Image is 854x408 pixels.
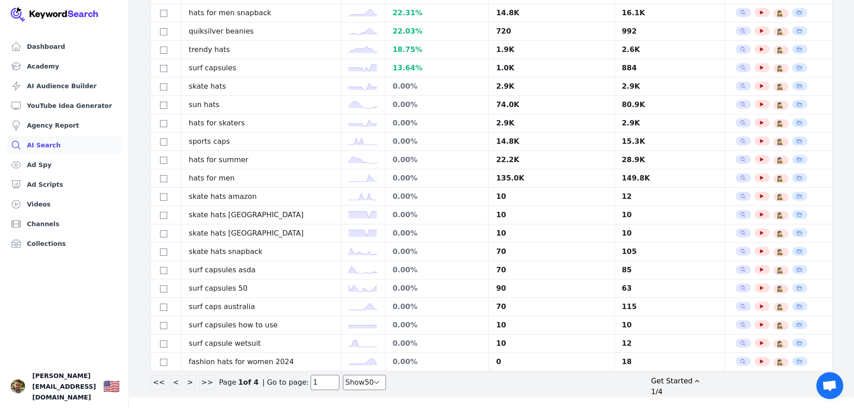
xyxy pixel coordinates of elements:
div: 135.0K [496,173,607,184]
div: 1.9K [496,44,607,55]
div: 18.75 % [393,44,481,55]
strong: 1 of 4 [238,377,259,388]
td: surf capsules how to use [182,316,341,335]
div: 0.00 % [393,338,481,349]
span: 🕵️‍♀️ [777,285,784,292]
span: 🕵️‍♀️ [777,193,784,201]
a: Agency Report [7,116,121,134]
span: [PERSON_NAME][EMAIL_ADDRESS][DOMAIN_NAME] [32,370,96,403]
button: 🕵️‍♀️ [777,65,784,72]
div: 0.00 % [393,136,481,147]
div: 2.9K [622,81,717,92]
div: Page [219,377,236,388]
div: 0.00 % [393,301,481,312]
span: 🕵️‍♀️ [777,212,784,219]
div: 22.03 % [393,26,481,37]
div: 22.2K [496,155,607,165]
td: sun hats [182,96,341,114]
div: 80.9K [622,99,717,110]
span: 🕵️‍♀️ [777,102,784,109]
td: surf capsules asda [182,261,341,279]
div: 16.1K [622,8,717,18]
button: 🕵️‍♀️ [777,10,784,17]
a: Dashboard [7,38,121,56]
span: 🕵️‍♀️ [777,267,784,274]
span: 🕵️‍♀️ [777,359,784,366]
div: 0.00 % [393,228,481,239]
span: 🕵️‍♀️ [777,65,784,72]
button: < [171,375,181,390]
span: 🕵️‍♀️ [777,249,784,256]
a: AI Audience Builder [7,77,121,95]
div: 12 [622,338,717,349]
td: hats for men snapback [182,4,341,22]
button: 🕵️‍♀️ [777,193,784,201]
td: skate hats [GEOGRAPHIC_DATA] [182,206,341,224]
a: Channels [7,215,121,233]
span: 🕵️‍♀️ [777,340,784,348]
div: 0.00 % [393,356,481,367]
div: 🇺🇸 [103,378,120,395]
span: 🕵️‍♀️ [777,175,784,182]
td: skate hats amazon [182,188,341,206]
div: 10 [496,210,607,220]
td: hats for skaters [182,114,341,133]
div: 0.00 % [393,81,481,92]
button: Open user button [11,379,25,394]
div: 18 [622,356,717,367]
td: hats for men [182,169,341,188]
div: 105 [622,246,717,257]
div: Open chat [816,372,843,399]
td: quiksilver beanies [182,22,341,41]
span: 🕵️‍♀️ [777,47,784,54]
div: 10 [496,320,607,331]
div: 0.00 % [393,173,481,184]
div: 14.8K [496,136,607,147]
div: 12 [622,191,717,202]
td: surf capsules [182,59,341,77]
div: 10 [622,228,717,239]
span: 🕵️‍♀️ [777,230,784,237]
div: 0 [496,356,607,367]
div: 992 [622,26,717,37]
div: 70 [496,265,607,275]
div: 0.00 % [393,265,481,275]
a: Collections [7,235,121,253]
span: 🕵️‍♀️ [777,83,784,90]
button: 🕵️‍♀️ [777,47,784,54]
a: Ad Spy [7,156,121,174]
div: 15.3K [622,136,717,147]
div: 2.9K [622,118,717,129]
td: trendy hats [182,41,341,59]
div: 70 [496,301,607,312]
button: 🕵️‍♀️ [777,340,784,348]
div: 115 [622,301,717,312]
button: 🕵️‍♀️ [777,285,784,292]
button: 🕵️‍♀️ [777,138,784,146]
button: 🕵️‍♀️ [777,267,784,274]
button: 🇺🇸 [103,378,120,395]
div: Drag to move checklist [651,376,843,387]
td: skate hats snapback [182,243,341,261]
div: 1.0K [496,63,607,73]
div: 63 [622,283,717,294]
button: 🕵️‍♀️ [777,157,784,164]
button: 🕵️‍♀️ [777,359,784,366]
div: 22.31 % [393,8,481,18]
div: 0.00 % [393,99,481,110]
a: Ad Scripts [7,176,121,193]
div: 13.64 % [393,63,481,73]
div: 90 [496,283,607,294]
div: 2.9K [496,118,607,129]
div: 0.00 % [393,191,481,202]
button: 🕵️‍♀️ [777,102,784,109]
td: hats for summer [182,151,341,169]
div: 0.00 % [393,283,481,294]
button: 🕵️‍♀️ [777,28,784,35]
a: AI Search [7,136,121,154]
button: 🕵️‍♀️ [777,83,784,90]
a: Academy [7,57,121,75]
span: 🕵️‍♀️ [777,304,784,311]
span: 🕵️‍♀️ [777,157,784,164]
div: 720 [496,26,607,37]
